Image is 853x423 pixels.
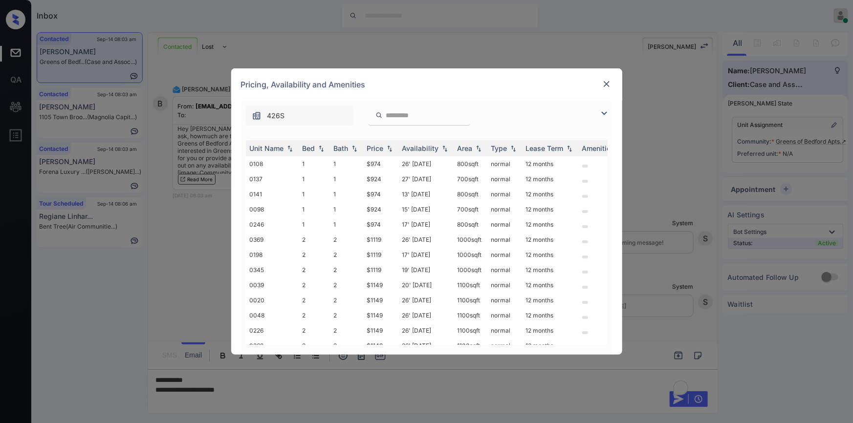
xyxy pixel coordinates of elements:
[454,232,487,247] td: 1000 sqft
[267,110,285,121] span: 426S
[454,171,487,187] td: 700 sqft
[246,202,299,217] td: 0098
[526,144,564,152] div: Lease Term
[246,232,299,247] td: 0369
[487,293,522,308] td: normal
[454,217,487,232] td: 800 sqft
[303,144,315,152] div: Bed
[474,145,483,152] img: sorting
[487,202,522,217] td: normal
[458,144,473,152] div: Area
[246,171,299,187] td: 0137
[522,187,578,202] td: 12 months
[487,217,522,232] td: normal
[522,277,578,293] td: 12 months
[565,145,574,152] img: sorting
[246,277,299,293] td: 0039
[398,308,454,323] td: 26' [DATE]
[246,308,299,323] td: 0048
[487,277,522,293] td: normal
[602,79,612,89] img: close
[363,308,398,323] td: $1149
[250,144,284,152] div: Unit Name
[522,217,578,232] td: 12 months
[454,202,487,217] td: 700 sqft
[508,145,518,152] img: sorting
[487,262,522,277] td: normal
[299,308,330,323] td: 2
[330,277,363,293] td: 2
[398,171,454,187] td: 27' [DATE]
[363,202,398,217] td: $924
[522,247,578,262] td: 12 months
[367,144,384,152] div: Price
[375,111,383,120] img: icon-zuma
[299,232,330,247] td: 2
[363,247,398,262] td: $1119
[487,308,522,323] td: normal
[398,156,454,171] td: 26' [DATE]
[299,277,330,293] td: 2
[522,293,578,308] td: 12 months
[522,171,578,187] td: 12 months
[454,338,487,353] td: 1100 sqft
[522,323,578,338] td: 12 months
[330,308,363,323] td: 2
[246,156,299,171] td: 0108
[522,232,578,247] td: 12 months
[299,247,330,262] td: 2
[330,338,363,353] td: 2
[246,338,299,353] td: 0262
[582,144,615,152] div: Amenities
[522,338,578,353] td: 12 months
[522,308,578,323] td: 12 months
[330,293,363,308] td: 2
[246,262,299,277] td: 0345
[598,107,610,119] img: icon-zuma
[330,187,363,202] td: 1
[398,277,454,293] td: 20' [DATE]
[454,308,487,323] td: 1100 sqft
[402,144,439,152] div: Availability
[330,323,363,338] td: 2
[398,323,454,338] td: 26' [DATE]
[231,68,622,101] div: Pricing, Availability and Amenities
[330,232,363,247] td: 2
[299,293,330,308] td: 2
[487,338,522,353] td: normal
[398,338,454,353] td: 26' [DATE]
[398,293,454,308] td: 26' [DATE]
[330,171,363,187] td: 1
[454,187,487,202] td: 800 sqft
[454,277,487,293] td: 1100 sqft
[363,232,398,247] td: $1119
[299,217,330,232] td: 1
[398,217,454,232] td: 17' [DATE]
[522,156,578,171] td: 12 months
[454,156,487,171] td: 800 sqft
[440,145,450,152] img: sorting
[363,277,398,293] td: $1149
[363,187,398,202] td: $974
[487,247,522,262] td: normal
[491,144,507,152] div: Type
[398,262,454,277] td: 19' [DATE]
[363,171,398,187] td: $924
[363,293,398,308] td: $1149
[330,202,363,217] td: 1
[299,338,330,353] td: 2
[246,217,299,232] td: 0246
[363,323,398,338] td: $1149
[454,247,487,262] td: 1000 sqft
[330,262,363,277] td: 2
[246,293,299,308] td: 0020
[246,247,299,262] td: 0198
[252,111,262,121] img: icon-zuma
[299,187,330,202] td: 1
[246,323,299,338] td: 0226
[299,262,330,277] td: 2
[454,293,487,308] td: 1100 sqft
[398,187,454,202] td: 13' [DATE]
[330,156,363,171] td: 1
[398,202,454,217] td: 15' [DATE]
